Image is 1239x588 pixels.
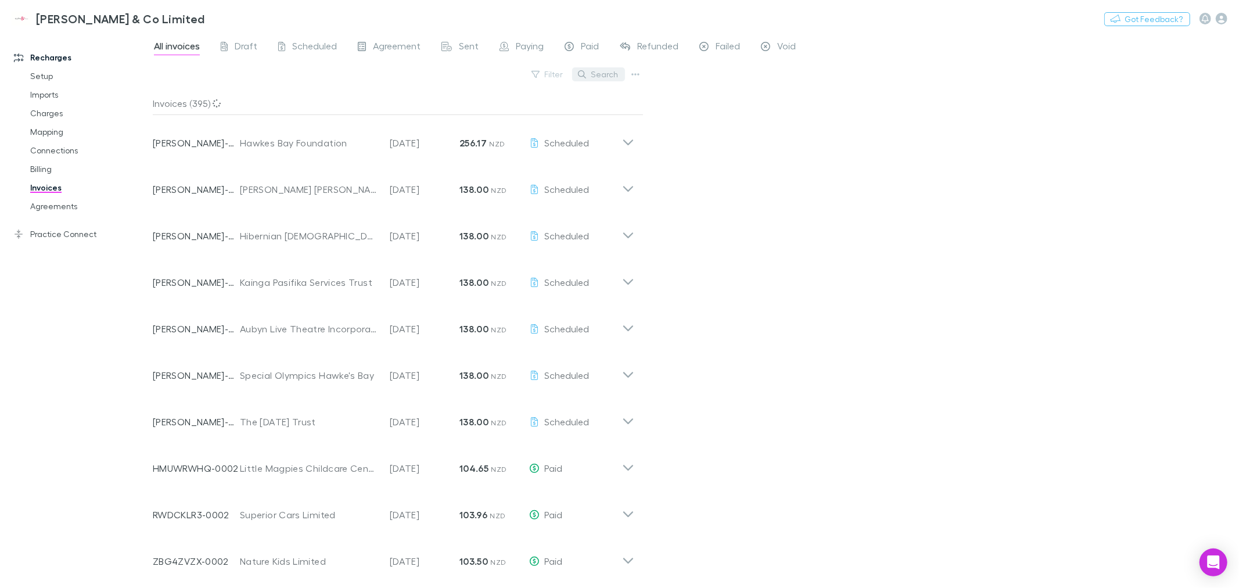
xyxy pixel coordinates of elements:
[143,208,644,254] div: [PERSON_NAME]-0052Hibernian [DEMOGRAPHIC_DATA] Benefit Society Branch 172[DATE]138.00 NZDScheduled
[36,12,205,26] h3: [PERSON_NAME] & Co Limited
[153,508,240,522] p: RWDCKLR3-0002
[153,322,240,336] p: [PERSON_NAME]-0032
[240,461,378,475] div: Little Magpies Childcare Centre Little Magpies Childcare Services Limited
[292,40,337,55] span: Scheduled
[19,85,160,104] a: Imports
[390,182,459,196] p: [DATE]
[459,230,489,242] strong: 138.00
[459,462,489,474] strong: 104.65
[153,368,240,382] p: [PERSON_NAME]-0097
[572,67,625,81] button: Search
[491,372,507,381] span: NZD
[19,104,160,123] a: Charges
[459,509,487,521] strong: 103.96
[154,40,200,55] span: All invoices
[153,182,240,196] p: [PERSON_NAME]-0106
[491,279,507,288] span: NZD
[544,323,589,334] span: Scheduled
[240,368,378,382] div: Special Olympics Hawke's Bay
[544,416,589,427] span: Scheduled
[390,229,459,243] p: [DATE]
[459,416,489,428] strong: 138.00
[459,137,487,149] strong: 256.17
[716,40,740,55] span: Failed
[491,558,507,567] span: NZD
[390,136,459,150] p: [DATE]
[143,115,644,162] div: [PERSON_NAME]-0095Hawkes Bay Foundation[DATE]256.17 NZDScheduled
[390,415,459,429] p: [DATE]
[459,323,489,335] strong: 138.00
[143,440,644,487] div: HMUWRWHQ-0002Little Magpies Childcare Centre Little Magpies Childcare Services Limited[DATE]104.6...
[143,254,644,301] div: [PERSON_NAME]-0008Kainga Pasifika Services Trust[DATE]138.00 NZDScheduled
[459,555,488,567] strong: 103.50
[390,322,459,336] p: [DATE]
[390,275,459,289] p: [DATE]
[143,162,644,208] div: [PERSON_NAME]-0106[PERSON_NAME] [PERSON_NAME][DATE]138.00 NZDScheduled
[240,322,378,336] div: Aubyn Live Theatre Incorporated
[491,325,507,334] span: NZD
[143,301,644,347] div: [PERSON_NAME]-0032Aubyn Live Theatre Incorporated[DATE]138.00 NZDScheduled
[19,141,160,160] a: Connections
[240,229,378,243] div: Hibernian [DEMOGRAPHIC_DATA] Benefit Society Branch 172
[153,554,240,568] p: ZBG4ZVZX-0002
[491,465,507,474] span: NZD
[491,232,507,241] span: NZD
[143,533,644,580] div: ZBG4ZVZX-0002Nature Kids Limited[DATE]103.50 NZDPaid
[491,186,507,195] span: NZD
[544,277,589,288] span: Scheduled
[459,184,489,195] strong: 138.00
[2,48,160,67] a: Recharges
[544,555,562,567] span: Paid
[19,123,160,141] a: Mapping
[526,67,570,81] button: Filter
[516,40,544,55] span: Paying
[240,508,378,522] div: Superior Cars Limited
[373,40,421,55] span: Agreement
[544,462,562,474] span: Paid
[777,40,796,55] span: Void
[544,370,589,381] span: Scheduled
[19,178,160,197] a: Invoices
[2,225,160,243] a: Practice Connect
[153,415,240,429] p: [PERSON_NAME]-0054
[459,40,479,55] span: Sent
[143,347,644,394] div: [PERSON_NAME]-0097Special Olympics Hawke's Bay[DATE]138.00 NZDScheduled
[5,5,212,33] a: [PERSON_NAME] & Co Limited
[390,508,459,522] p: [DATE]
[240,554,378,568] div: Nature Kids Limited
[1200,548,1227,576] div: Open Intercom Messenger
[581,40,599,55] span: Paid
[637,40,678,55] span: Refunded
[390,554,459,568] p: [DATE]
[459,370,489,381] strong: 138.00
[19,67,160,85] a: Setup
[491,418,507,427] span: NZD
[544,137,589,148] span: Scheduled
[490,511,506,520] span: NZD
[153,275,240,289] p: [PERSON_NAME]-0008
[240,415,378,429] div: The [DATE] Trust
[544,184,589,195] span: Scheduled
[235,40,257,55] span: Draft
[544,230,589,241] span: Scheduled
[19,160,160,178] a: Billing
[459,277,489,288] strong: 138.00
[390,368,459,382] p: [DATE]
[390,461,459,475] p: [DATE]
[19,197,160,216] a: Agreements
[143,487,644,533] div: RWDCKLR3-0002Superior Cars Limited[DATE]103.96 NZDPaid
[544,509,562,520] span: Paid
[153,136,240,150] p: [PERSON_NAME]-0095
[1104,12,1190,26] button: Got Feedback?
[240,136,378,150] div: Hawkes Bay Foundation
[490,139,505,148] span: NZD
[12,12,31,26] img: Epplett & Co Limited's Logo
[240,182,378,196] div: [PERSON_NAME] [PERSON_NAME]
[153,229,240,243] p: [PERSON_NAME]-0052
[153,461,240,475] p: HMUWRWHQ-0002
[240,275,378,289] div: Kainga Pasifika Services Trust
[143,394,644,440] div: [PERSON_NAME]-0054The [DATE] Trust[DATE]138.00 NZDScheduled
